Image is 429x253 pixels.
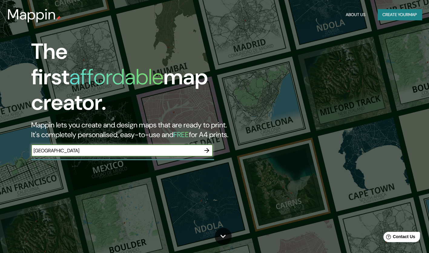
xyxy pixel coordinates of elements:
button: About Us [343,9,368,20]
button: Create yourmap [378,9,422,20]
iframe: Help widget launcher [375,229,422,246]
h1: affordable [69,63,163,91]
h1: The first map creator. [31,39,246,120]
input: Choose your favourite place [31,147,201,154]
h2: Mappin lets you create and design maps that are ready to print. It's completely personalised, eas... [31,120,246,140]
h3: Mappin [7,6,56,23]
h5: FREE [173,130,189,139]
img: mappin-pin [56,16,61,21]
